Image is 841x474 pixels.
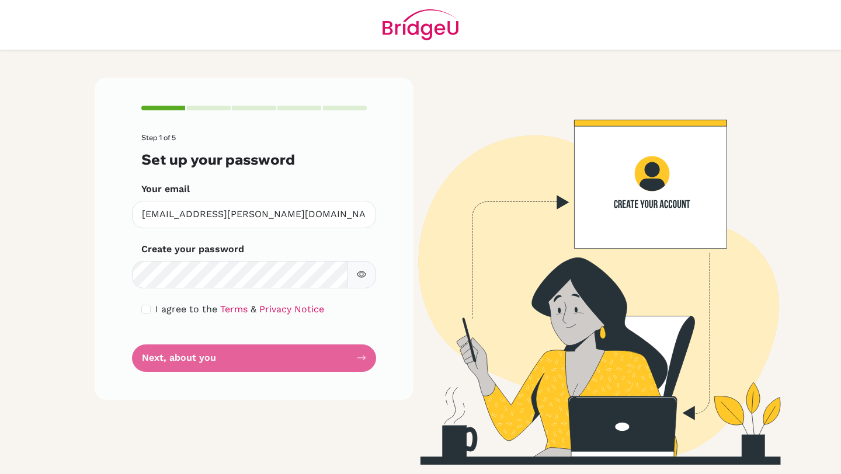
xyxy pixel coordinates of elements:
span: & [251,304,256,315]
a: Terms [220,304,248,315]
span: I agree to the [155,304,217,315]
input: Insert your email* [132,201,376,228]
h3: Set up your password [141,151,367,168]
label: Create your password [141,242,244,256]
a: Privacy Notice [259,304,324,315]
label: Your email [141,182,190,196]
span: Step 1 of 5 [141,133,176,142]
